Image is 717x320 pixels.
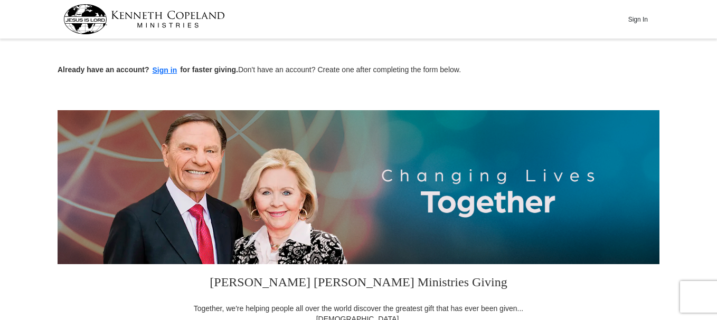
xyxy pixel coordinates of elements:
button: Sign In [622,11,654,27]
h3: [PERSON_NAME] [PERSON_NAME] Ministries Giving [187,264,530,303]
img: kcm-header-logo.svg [63,4,225,34]
p: Don't have an account? Create one after completing the form below. [58,64,659,76]
strong: Already have an account? for faster giving. [58,65,238,74]
button: Sign in [149,64,181,76]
